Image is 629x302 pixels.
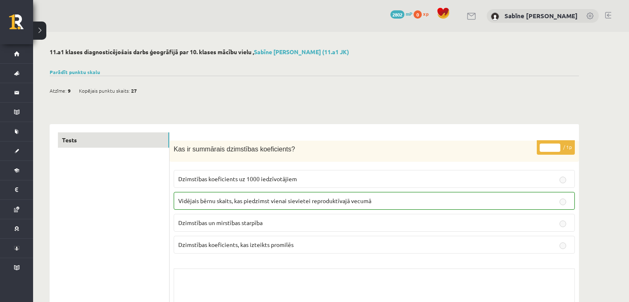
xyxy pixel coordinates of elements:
span: xp [423,10,428,17]
h2: 11.a1 klases diagnosticējošais darbs ģeogrāfijā par 10. klases mācību vielu , [50,48,579,55]
input: Dzimstības un mirstības starpība [560,221,566,227]
span: 9 [68,84,71,97]
span: Dzimstības koeficients uz 1000 iedzīvotājiem [178,175,297,182]
p: / 1p [537,140,575,155]
span: Kas ir summārais dzimstības koeficients? [174,146,295,153]
span: 27 [131,84,137,97]
span: Atzīme: [50,84,67,97]
a: 2802 mP [390,10,412,17]
span: 2802 [390,10,404,19]
span: 0 [414,10,422,19]
input: Dzimstības koeficients uz 1000 iedzīvotājiem [560,177,566,183]
span: Dzimstības un mirstības starpība [178,219,263,226]
span: Dzimstības koeficients, kas izteikts promilēs [178,241,294,248]
img: Sabīne Kate Bramane [491,12,499,21]
a: Tests [58,132,169,148]
a: Sabīne [PERSON_NAME] (11.a1 JK) [254,48,349,55]
span: mP [406,10,412,17]
a: Sabīne [PERSON_NAME] [505,12,578,20]
a: Rīgas 1. Tālmācības vidusskola [9,14,33,35]
a: 0 xp [414,10,433,17]
input: Dzimstības koeficients, kas izteikts promilēs [560,242,566,249]
span: Kopējais punktu skaits: [79,84,130,97]
span: Vidējais bērnu skaits, kas piedzimst vienai sievietei reproduktīvajā vecumā [178,197,371,204]
input: Vidējais bērnu skaits, kas piedzimst vienai sievietei reproduktīvajā vecumā [560,199,566,205]
a: Parādīt punktu skalu [50,69,100,75]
